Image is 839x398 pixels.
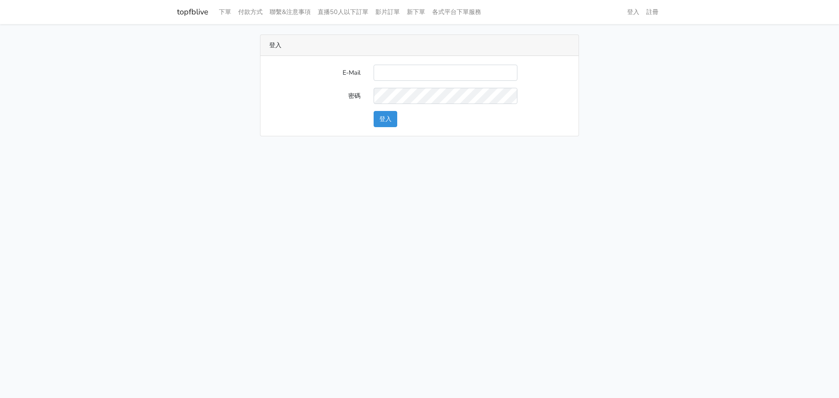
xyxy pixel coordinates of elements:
a: 直播50人以下訂單 [314,3,372,21]
a: 註冊 [643,3,662,21]
button: 登入 [374,111,397,127]
a: 登入 [624,3,643,21]
div: 登入 [260,35,579,56]
a: 各式平台下單服務 [429,3,485,21]
a: 聯繫&注意事項 [266,3,314,21]
label: 密碼 [263,88,367,104]
a: 下單 [215,3,235,21]
label: E-Mail [263,65,367,81]
a: topfblive [177,3,208,21]
a: 新下單 [403,3,429,21]
a: 影片訂單 [372,3,403,21]
a: 付款方式 [235,3,266,21]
